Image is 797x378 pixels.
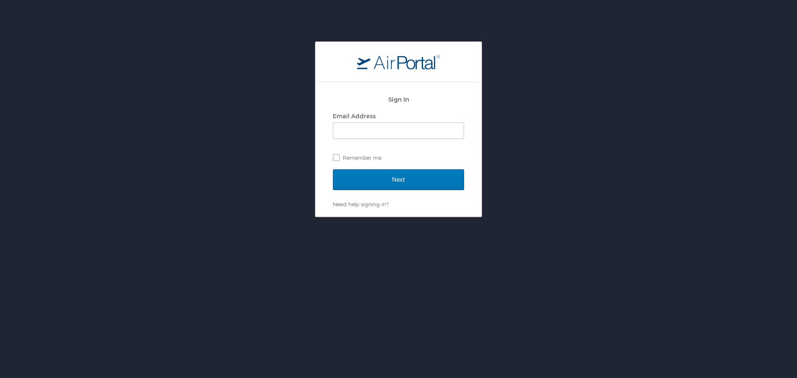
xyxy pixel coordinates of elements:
label: Email Address [333,112,376,119]
label: Remember me [333,151,464,164]
input: Next [333,169,464,190]
h2: Sign In [333,95,464,104]
a: Need help signing in? [333,201,389,207]
img: logo [357,54,440,69]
